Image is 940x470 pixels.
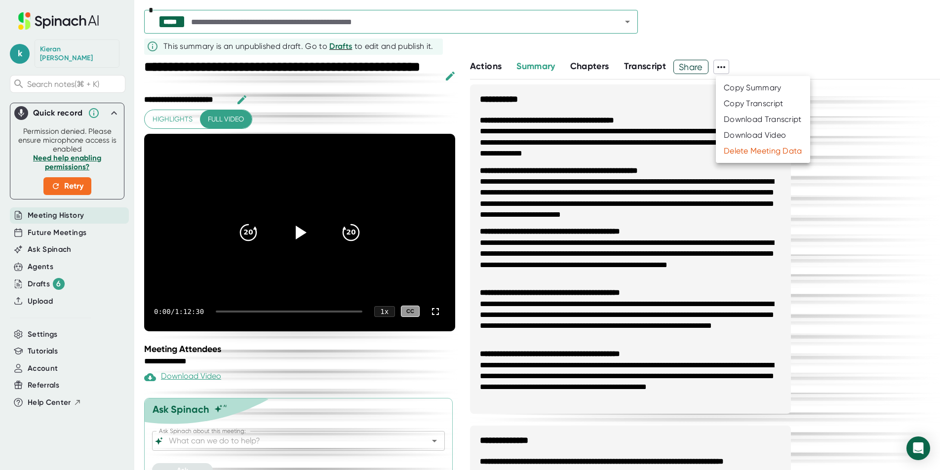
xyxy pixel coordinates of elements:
div: Download Video [724,130,786,140]
div: Download Transcript [724,115,802,124]
div: Copy Transcript [724,99,783,109]
div: Delete Meeting Data [724,146,802,156]
div: Open Intercom Messenger [906,436,930,460]
div: Copy Summary [724,83,782,93]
